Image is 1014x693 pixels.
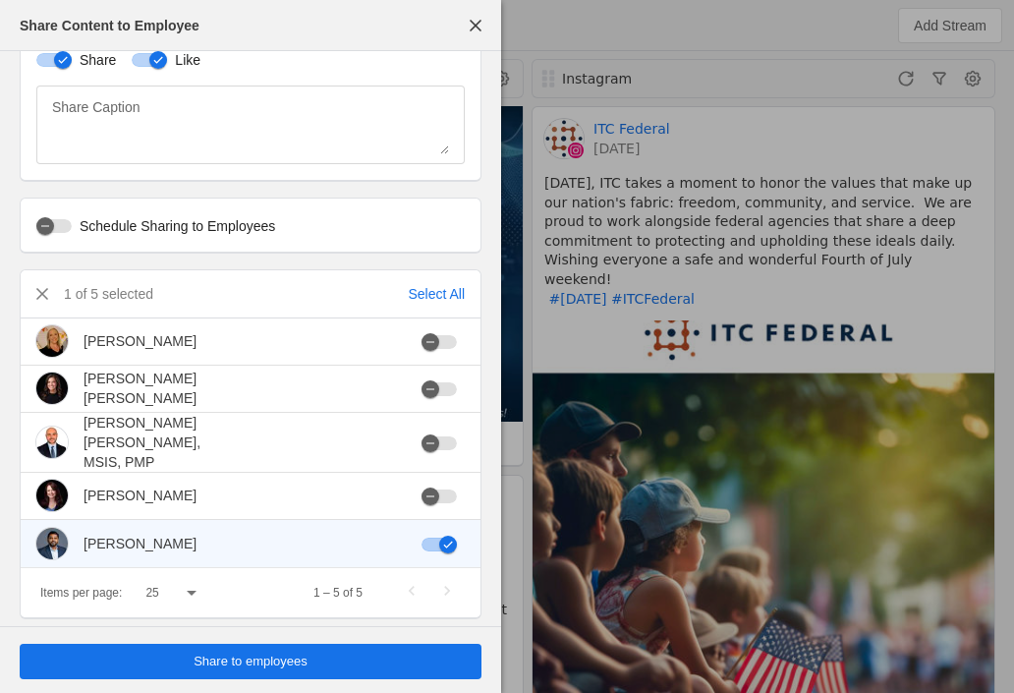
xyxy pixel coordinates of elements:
[84,331,197,351] div: [PERSON_NAME]
[145,586,158,600] span: 25
[36,480,68,511] img: cache
[84,534,197,553] div: [PERSON_NAME]
[20,16,199,35] div: Share Content to Employee
[84,486,197,505] div: [PERSON_NAME]
[72,50,116,70] label: Share
[20,644,481,679] button: Share to employees
[64,284,153,304] div: 1 of 5 selected
[36,373,68,404] img: cache
[36,528,68,559] img: cache
[72,216,275,236] label: Schedule Sharing to Employees
[52,95,141,119] mat-label: Share Caption
[84,413,237,472] div: [PERSON_NAME] [PERSON_NAME], MSIS, PMP
[194,652,308,671] span: Share to employees
[36,427,68,458] img: cache
[84,369,237,408] div: [PERSON_NAME] [PERSON_NAME]
[40,585,122,601] div: Items per page:
[167,50,200,70] label: Like
[408,284,465,304] div: Select All
[36,325,68,357] img: cache
[313,585,363,601] div: 1 – 5 of 5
